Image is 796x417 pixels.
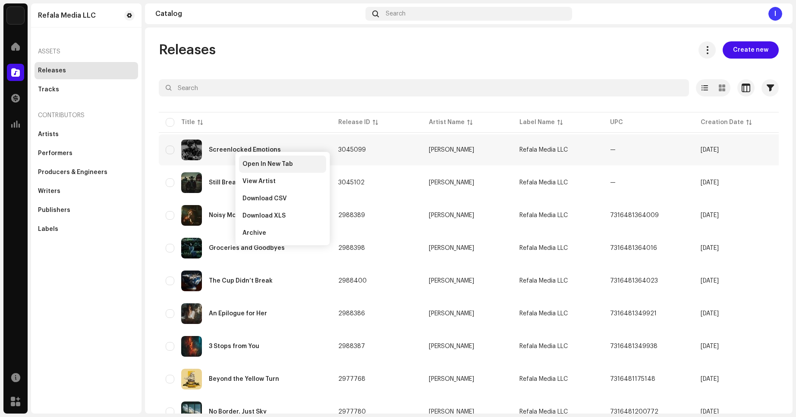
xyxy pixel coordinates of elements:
div: Groceries and Goodbyes [209,245,285,251]
span: Refala Media LLC [519,278,568,284]
re-m-nav-item: Artists [35,126,138,143]
div: Artists [38,131,59,138]
span: Refala Media LLC [519,180,568,186]
span: Archive [242,230,266,237]
div: [PERSON_NAME] [429,212,474,218]
span: Aug 26, 2025 [701,311,719,317]
div: Labels [38,226,58,233]
img: 7671fcfb-e717-4bb6-b902-eb4a9fcf8800 [181,140,202,160]
span: Sacha Weiss [429,311,506,317]
div: Screenlocked Emotions [209,147,281,153]
span: — [610,147,616,153]
input: Search [159,79,689,96]
span: Refala Media LLC [519,245,568,251]
div: [PERSON_NAME] [429,343,474,349]
span: Gabriella Silveira [429,278,506,284]
div: Tracks [38,86,59,93]
div: Beyond the Yellow Turn [209,376,279,382]
span: Refala Media LLC [519,147,568,153]
span: 7316481200772 [610,409,658,415]
div: [PERSON_NAME] [429,376,474,382]
div: No Border, Just Sky [209,409,267,415]
div: Label Name [519,118,555,127]
div: The Cup Didn’t Break [209,278,273,284]
div: [PERSON_NAME] [429,147,474,153]
span: Download XLS [242,212,286,219]
div: Creation Date [701,118,744,127]
re-a-nav-header: Assets [35,41,138,62]
li: View Artist [239,173,326,190]
img: d0354f45-9796-4052-9717-66c0ca3d4915 [181,336,202,357]
span: Refala Media LLC [519,212,568,218]
span: Oct 6, 2025 [701,147,719,153]
span: Download CSV [242,195,287,202]
span: 7316481364009 [610,212,659,218]
re-m-nav-item: Performers [35,145,138,162]
div: Releases [38,67,66,74]
li: Download XLS [239,207,326,224]
div: Performers [38,150,72,157]
li: Archive [239,224,326,242]
div: Producers & Engineers [38,169,107,176]
span: Aug 26, 2025 [701,343,719,349]
li: Download CSV [239,190,326,207]
div: Title [181,118,195,127]
div: Release ID [338,118,370,127]
span: View Artist [242,178,276,185]
span: Victoria Vieira [429,245,506,251]
img: 95cba9db-116a-4f64-b019-9fa10022854a [181,238,202,258]
span: 7316481364016 [610,245,657,251]
div: [PERSON_NAME] [429,409,474,415]
span: Refala Media LLC [519,311,568,317]
span: Refala Media LLC [519,343,568,349]
img: 1b4cc120-9fdc-4e22-a285-f3f93a0dd6b8 [181,205,202,226]
span: 2988400 [338,278,367,284]
span: 2977780 [338,409,366,415]
div: Refala Media LLC [38,12,96,19]
img: ecbc0b68-c842-4e84-a63e-9424aabd175f [181,369,202,389]
span: Luke Gomes [429,180,506,186]
span: Aug 26, 2025 [701,245,719,251]
div: [PERSON_NAME] [429,311,474,317]
div: Still Breathing [209,180,252,186]
span: Oct 6, 2025 [701,180,719,186]
div: [PERSON_NAME] [429,245,474,251]
span: 7316481175148 [610,376,655,382]
img: 91a1520c-1267-44ee-9ac3-357e722ade7a [181,271,202,291]
span: 7316481349921 [610,311,657,317]
span: Luke Gomes [429,409,506,415]
span: 2988387 [338,343,365,349]
span: 3045099 [338,147,366,153]
div: Publishers [38,207,70,214]
div: Noisy Mornings, Quiet Hearts [209,212,298,218]
re-m-nav-item: Producers & Engineers [35,164,138,181]
img: de216c50-0671-4d80-a674-8d80cc89b7ea [181,303,202,324]
img: bb549e82-3f54-41b5-8d74-ce06bd45c366 [7,7,24,24]
span: Refala Media LLC [519,409,568,415]
span: Giuseppe Bauer [429,212,506,218]
div: Catalog [155,10,362,17]
span: 2988386 [338,311,365,317]
re-a-nav-header: Contributors [35,105,138,126]
div: [PERSON_NAME] [429,278,474,284]
div: 3 Stops from You [209,343,259,349]
re-m-nav-item: Labels [35,221,138,238]
li: Open In New Tab [239,156,326,173]
img: bbc4e7cc-4978-4f8f-b766-01208540e765 [181,172,202,193]
re-m-nav-item: Publishers [35,202,138,219]
span: Aug 14, 2025 [701,409,719,415]
div: Artist Name [429,118,465,127]
span: 3045102 [338,180,365,186]
span: Search [386,10,406,17]
span: Releases [159,41,216,59]
re-m-nav-item: Writers [35,183,138,200]
span: 2988398 [338,245,365,251]
span: Levi Neves [429,147,506,153]
re-m-nav-item: Releases [35,62,138,79]
span: Aug 26, 2025 [701,212,719,218]
span: 7316481349938 [610,343,658,349]
span: 2988389 [338,212,365,218]
span: — [610,180,616,186]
